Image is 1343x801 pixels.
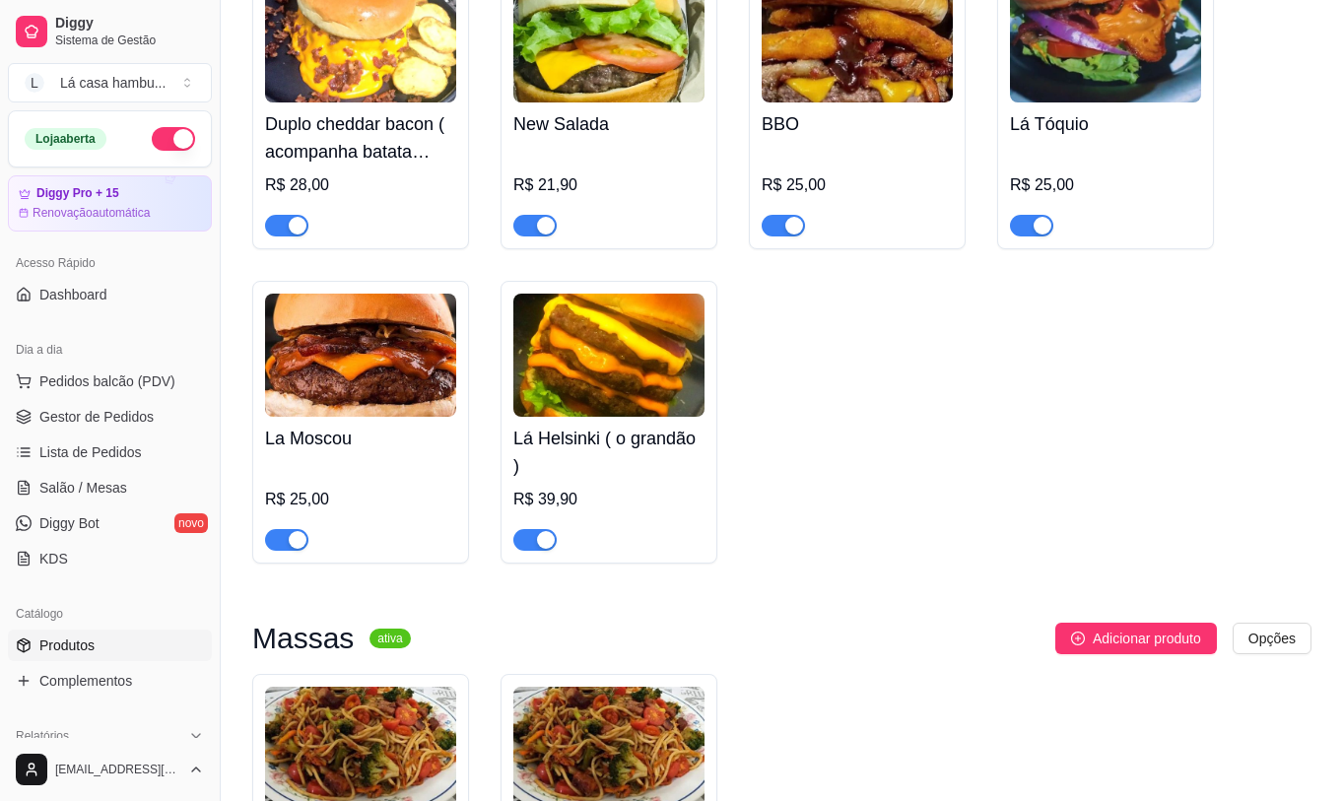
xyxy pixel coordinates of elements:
h3: Massas [252,627,354,650]
h4: Lá Helsinki ( o grandão ) [513,425,705,480]
span: Opções [1248,628,1296,649]
div: R$ 25,00 [762,173,953,197]
h4: La Moscou [265,425,456,452]
span: Diggy Bot [39,513,100,533]
span: Relatórios [16,728,69,744]
a: Produtos [8,630,212,661]
div: R$ 25,00 [265,488,456,511]
a: Lista de Pedidos [8,436,212,468]
button: [EMAIL_ADDRESS][DOMAIN_NAME] [8,746,212,793]
img: product-image [265,294,456,417]
span: KDS [39,549,68,568]
a: Salão / Mesas [8,472,212,503]
span: Sistema de Gestão [55,33,204,48]
span: L [25,73,44,93]
a: DiggySistema de Gestão [8,8,212,55]
div: R$ 21,90 [513,173,705,197]
span: Lista de Pedidos [39,442,142,462]
span: Complementos [39,671,132,691]
h4: Lá Tóquio [1010,110,1201,138]
span: Gestor de Pedidos [39,407,154,427]
div: Catálogo [8,598,212,630]
div: R$ 28,00 [265,173,456,197]
div: Acesso Rápido [8,247,212,279]
span: Adicionar produto [1093,628,1201,649]
h4: BBO [762,110,953,138]
button: Opções [1233,623,1311,654]
article: Diggy Pro + 15 [36,186,119,201]
div: Loja aberta [25,128,106,150]
h4: New Salada [513,110,705,138]
span: Diggy [55,15,204,33]
article: Renovação automática [33,205,150,221]
sup: ativa [369,629,410,648]
span: Pedidos balcão (PDV) [39,371,175,391]
span: Dashboard [39,285,107,304]
div: R$ 25,00 [1010,173,1201,197]
span: plus-circle [1071,632,1085,645]
button: Pedidos balcão (PDV) [8,366,212,397]
a: Dashboard [8,279,212,310]
div: Dia a dia [8,334,212,366]
h4: Duplo cheddar bacon ( acompanha batata chips ) [265,110,456,166]
a: KDS [8,543,212,574]
span: Produtos [39,635,95,655]
span: [EMAIL_ADDRESS][DOMAIN_NAME] [55,762,180,777]
button: Alterar Status [152,127,195,151]
a: Gestor de Pedidos [8,401,212,433]
span: Salão / Mesas [39,478,127,498]
a: Diggy Botnovo [8,507,212,539]
div: R$ 39,90 [513,488,705,511]
a: Diggy Pro + 15Renovaçãoautomática [8,175,212,232]
div: Lá casa hambu ... [60,73,166,93]
a: Complementos [8,665,212,697]
button: Adicionar produto [1055,623,1217,654]
img: product-image [513,294,705,417]
button: Select a team [8,63,212,102]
